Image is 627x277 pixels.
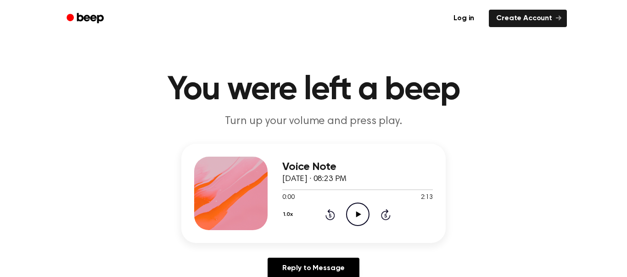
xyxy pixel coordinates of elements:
a: Beep [60,10,112,28]
button: 1.0x [282,207,296,222]
span: 0:00 [282,193,294,203]
h3: Voice Note [282,161,433,173]
a: Log in [444,8,483,29]
a: Create Account [489,10,567,27]
h1: You were left a beep [78,73,549,107]
p: Turn up your volume and press play. [137,114,490,129]
span: 2:13 [421,193,433,203]
span: [DATE] · 08:23 PM [282,175,347,183]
